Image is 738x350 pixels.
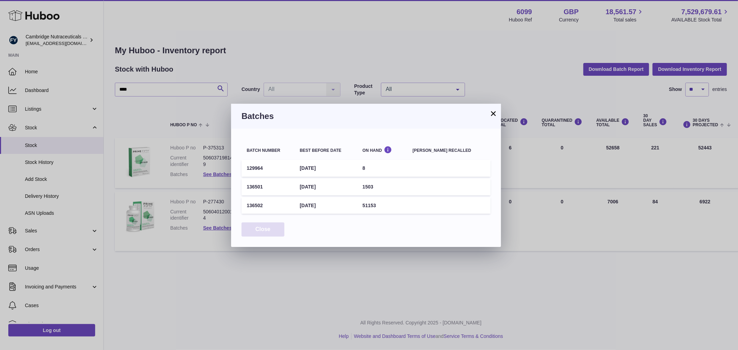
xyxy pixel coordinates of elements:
[294,178,357,195] td: [DATE]
[357,197,408,214] td: 51153
[363,146,402,153] div: On Hand
[242,160,294,177] td: 129964
[357,178,408,195] td: 1503
[294,197,357,214] td: [DATE]
[242,222,284,237] button: Close
[294,160,357,177] td: [DATE]
[242,197,294,214] td: 136502
[489,109,498,118] button: ×
[413,148,485,153] div: [PERSON_NAME] recalled
[247,148,289,153] div: Batch number
[242,111,491,122] h3: Batches
[357,160,408,177] td: 8
[300,148,352,153] div: Best before date
[242,178,294,195] td: 136501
